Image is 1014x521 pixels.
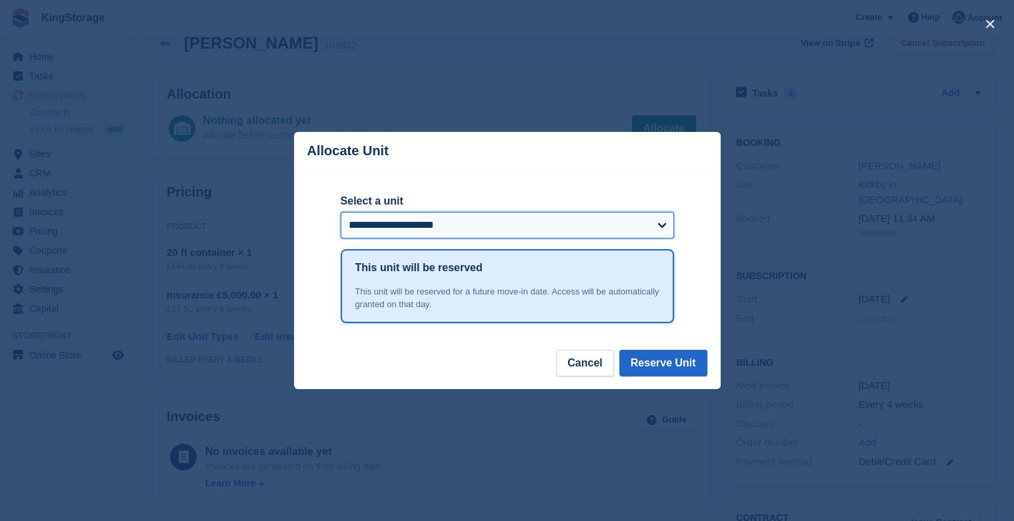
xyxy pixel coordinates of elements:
[355,260,483,276] h1: This unit will be reserved
[556,350,613,376] button: Cancel
[619,350,707,376] button: Reserve Unit
[979,13,1001,35] button: close
[355,285,659,311] div: This unit will be reserved for a future move-in date. Access will be automatically granted on tha...
[307,143,389,159] p: Allocate Unit
[341,193,674,209] label: Select a unit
